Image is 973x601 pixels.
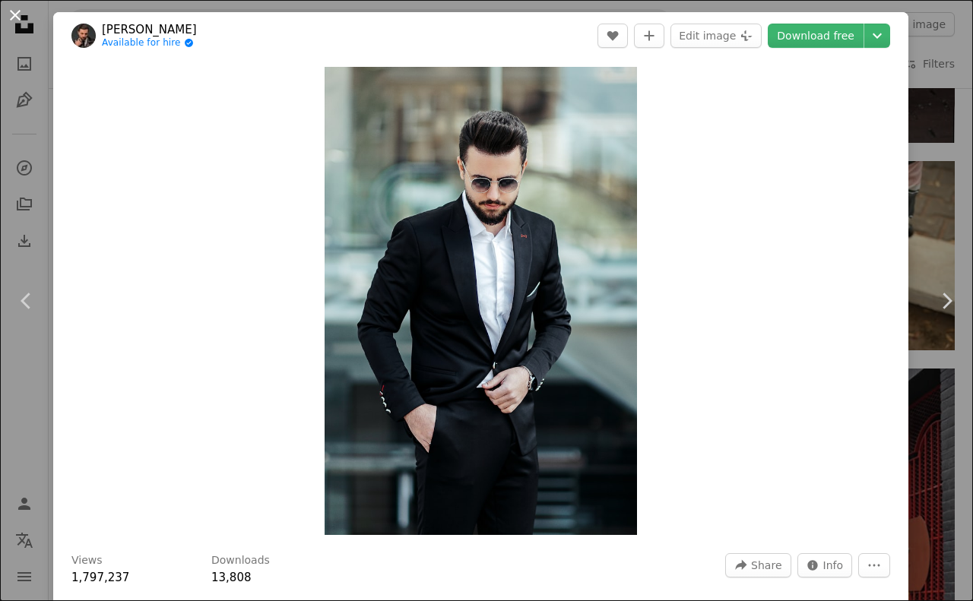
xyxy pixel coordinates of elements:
span: 1,797,237 [71,571,129,584]
button: Choose download size [864,24,890,48]
a: Available for hire [102,37,197,49]
button: Share this image [725,553,791,577]
button: Like [597,24,628,48]
button: Edit image [670,24,762,48]
span: Info [823,554,844,577]
span: Share [751,554,781,577]
h3: Downloads [211,553,270,568]
button: Add to Collection [634,24,664,48]
img: man in black suit jacket and black dress pants [325,67,637,535]
span: 13,808 [211,571,252,584]
button: Zoom in on this image [325,67,637,535]
a: [PERSON_NAME] [102,22,197,37]
a: Download free [768,24,864,48]
button: Stats about this image [797,553,853,577]
img: Go to Mohamad Khosravi's profile [71,24,96,48]
button: More Actions [858,553,890,577]
a: Next [920,228,973,374]
h3: Views [71,553,103,568]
